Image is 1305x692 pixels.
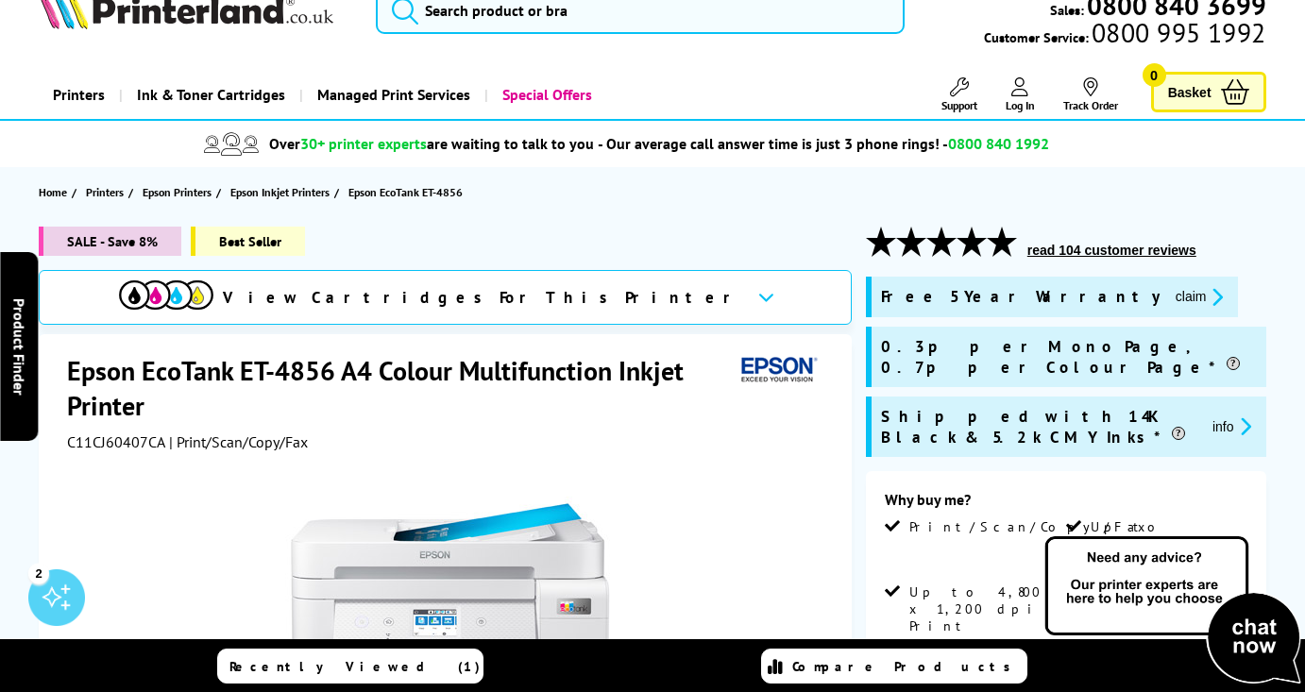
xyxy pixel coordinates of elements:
span: Recently Viewed (1) [229,658,481,675]
a: Compare Products [761,649,1027,684]
span: Compare Products [792,658,1021,675]
a: Basket 0 [1151,72,1266,112]
div: Why buy me? [885,490,1247,518]
span: Epson Printers [143,182,212,202]
button: promo-description [1207,415,1257,437]
span: Up to 4,800 x 1,200 dpi Print [909,583,1062,634]
span: 0800 840 1992 [948,134,1049,153]
span: | Print/Scan/Copy/Fax [169,432,308,451]
span: C11CJ60407CA [67,432,165,451]
a: Printers [39,71,119,119]
span: Sales: [1050,1,1084,19]
h1: Epson EcoTank ET-4856 A4 Colour Multifunction Inkjet Printer [67,353,733,423]
a: Track Order [1063,77,1118,112]
span: Log In [1006,98,1035,112]
span: Epson Inkjet Printers [230,182,330,202]
button: read 104 customer reviews [1022,242,1202,259]
span: View Cartridges For This Printer [223,287,742,308]
a: Epson Inkjet Printers [230,182,334,202]
a: Recently Viewed (1) [217,649,483,684]
a: Managed Print Services [299,71,484,119]
a: Printers [86,182,128,202]
span: 0800 995 1992 [1089,24,1265,42]
a: Home [39,182,72,202]
a: Support [941,77,977,112]
a: Log In [1006,77,1035,112]
span: Best Seller [191,227,305,256]
span: Printers [86,182,124,202]
span: Epson EcoTank ET-4856 [348,185,463,199]
span: Support [941,98,977,112]
img: Open Live Chat window [1041,533,1305,688]
span: Up to 33ppm Mono Print [1091,518,1244,569]
span: 0 [1143,63,1166,87]
span: Shipped with 14K Black & 5.2k CMY Inks* [881,406,1197,447]
span: Ink & Toner Cartridges [137,71,285,119]
span: Home [39,182,67,202]
span: 30+ printer experts [300,134,427,153]
img: cmyk-icon.svg [119,280,213,310]
a: Epson Printers [143,182,216,202]
span: 0.3p per Mono Page, 0.7p per Colour Page* [881,336,1257,378]
a: Ink & Toner Cartridges [119,71,299,119]
span: Over are waiting to talk to you [269,134,594,153]
div: 2 [28,563,49,583]
span: Free 5 Year Warranty [881,286,1161,308]
a: Special Offers [484,71,606,119]
img: Epson [734,353,821,388]
span: Customer Service: [984,24,1265,46]
span: Print/Scan/Copy/Fax [909,518,1152,535]
span: SALE - Save 8% [39,227,181,256]
button: promo-description [1170,286,1229,308]
span: - Our average call answer time is just 3 phone rings! - [598,134,1049,153]
span: Product Finder [9,297,28,395]
span: Basket [1168,79,1212,105]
